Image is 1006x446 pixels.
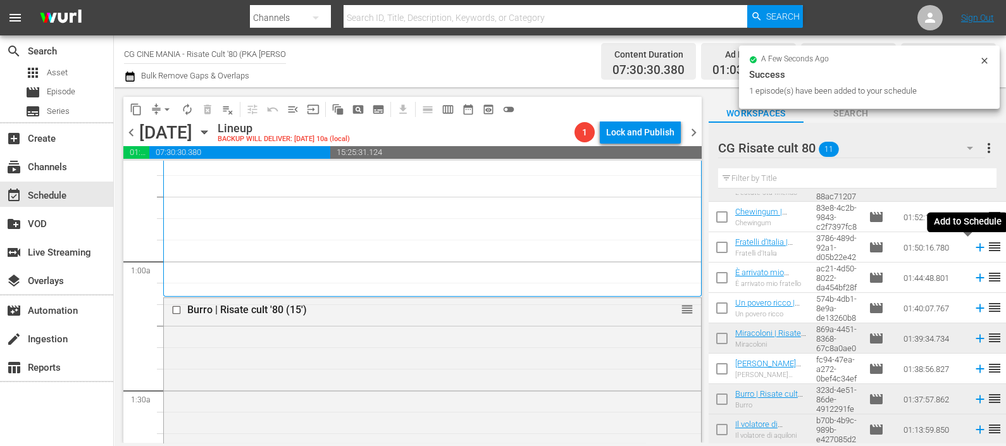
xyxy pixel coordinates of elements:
span: Create Search Block [348,99,368,120]
span: Overlays [6,273,22,288]
span: 01:03:58.496 [123,146,149,159]
span: Episode [869,361,884,376]
td: 6b9773ad-869a-4451-8368-67c8a0ae098b [811,323,864,354]
span: reorder [987,300,1002,315]
span: Update Metadata from Key Asset [303,99,323,120]
span: Select an event to delete [197,99,218,120]
img: ans4CAIJ8jUAAAAAAAAAAAAAAAAAAAAAAAAgQb4GAAAAAAAAAAAAAAAAAAAAAAAAJMjXAAAAAAAAAAAAAAAAAAAAAAAAgAT5G... [30,3,91,33]
span: Copy Lineup [126,99,146,120]
span: a few seconds ago [761,54,829,65]
span: View Backup [478,99,499,120]
span: toggle_off [502,103,515,116]
span: Channels [6,159,22,175]
td: ab30ada3-3786-489d-92a1-d05b22e42e7e [811,232,864,263]
button: Lock and Publish [600,121,681,144]
span: Episode [25,85,40,100]
span: subtitles_outlined [372,103,385,116]
span: compress [150,103,163,116]
div: Lock and Publish [606,121,674,144]
td: 01:52:10.723 [898,202,968,232]
td: c83025b7-83e8-4c2b-9843-c2f7397fc866 [811,202,864,232]
div: È arrivato mio fratello [735,280,806,288]
span: pageview_outlined [352,103,364,116]
span: Live Streaming [6,245,22,260]
div: BACKUP WILL DELIVER: [DATE] 10a (local) [218,135,350,144]
button: reorder [681,302,693,315]
span: Month Calendar View [458,99,478,120]
span: 1 [574,127,595,137]
td: 110ec400-323d-4e51-86de-4912291fe443 [811,384,864,414]
span: Episode [869,392,884,407]
a: Un povero ricco | Risate cult '80 (15') [735,298,802,317]
svg: Add to Schedule [973,423,987,437]
span: Create Series Block [368,99,388,120]
span: Ingestion [6,331,22,347]
div: CG Risate cult 80 [718,130,985,166]
svg: Add to Schedule [973,392,987,406]
span: chevron_right [686,125,702,140]
svg: Add to Schedule [973,331,987,345]
td: 27366dce-b70b-4b9c-989b-e427085d216f [811,414,864,445]
span: Reports [6,360,22,375]
div: Miracoloni [735,340,806,349]
div: Lineup [218,121,350,135]
span: reorder [987,391,1002,406]
div: Burro | Risate cult '80 (15') [187,304,632,316]
td: 7fa29638-fc94-47ea-a272-0bef4c34efb6 [811,354,864,384]
span: content_copy [130,103,142,116]
span: Series [25,104,40,119]
span: Download as CSV [388,97,413,121]
span: input [307,103,320,116]
span: reorder [987,421,1002,437]
div: Content Duration [612,46,685,63]
span: Remove Gaps & Overlaps [146,99,177,120]
div: 1 episode(s) have been added to your schedule [749,85,976,97]
span: Revert to Primary Episode [263,99,283,120]
span: Workspaces [709,106,804,121]
a: Fratelli d’Italia | Risate cult '80 (15') [735,237,802,256]
span: menu [8,10,23,25]
span: Day Calendar View [413,97,438,121]
button: Search [747,5,803,28]
div: Il volatore di aquiloni [735,431,806,440]
span: Asset [25,65,40,80]
span: Create [6,131,22,146]
span: reorder [987,209,1002,224]
span: 07:30:30.380 [612,63,685,78]
span: Episode [869,331,884,346]
div: Success [749,67,990,82]
span: reorder [987,269,1002,285]
svg: Add to Schedule [973,301,987,315]
span: Bulk Remove Gaps & Overlaps [139,71,249,80]
span: Fill episodes with ad slates [283,99,303,120]
span: date_range_outlined [462,103,475,116]
span: reorder [987,330,1002,345]
span: VOD [6,216,22,232]
span: calendar_view_week_outlined [442,103,454,116]
a: Miracoloni | Risate cult '80 (15') [735,328,806,347]
td: 01:44:48.801 [898,263,968,293]
svg: Add to Schedule [973,271,987,285]
span: menu_open [287,103,299,116]
span: Search [6,44,22,59]
span: playlist_remove_outlined [221,103,234,116]
div: [DATE] [139,122,192,143]
div: [PERSON_NAME] contro Dracula [735,371,806,379]
span: Loop Content [177,99,197,120]
span: reorder [987,239,1002,254]
span: Episode [869,209,884,225]
button: more_vert [981,133,997,163]
span: Episode [47,85,75,98]
a: È arrivato mio fratello | [PERSON_NAME] cult '80 (15') [735,268,796,306]
td: 01:50:16.780 [898,232,968,263]
span: Search [766,5,800,28]
svg: Add to Schedule [973,362,987,376]
span: Asset [47,66,68,79]
td: 01:40:07.767 [898,293,968,323]
a: Burro | Risate cult '80 (15') [735,389,803,408]
div: Un povero ricco [735,310,806,318]
td: 01:39:34.734 [898,323,968,354]
td: 01:37:57.862 [898,384,968,414]
span: Automation [6,303,22,318]
span: Customize Events [238,97,263,121]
